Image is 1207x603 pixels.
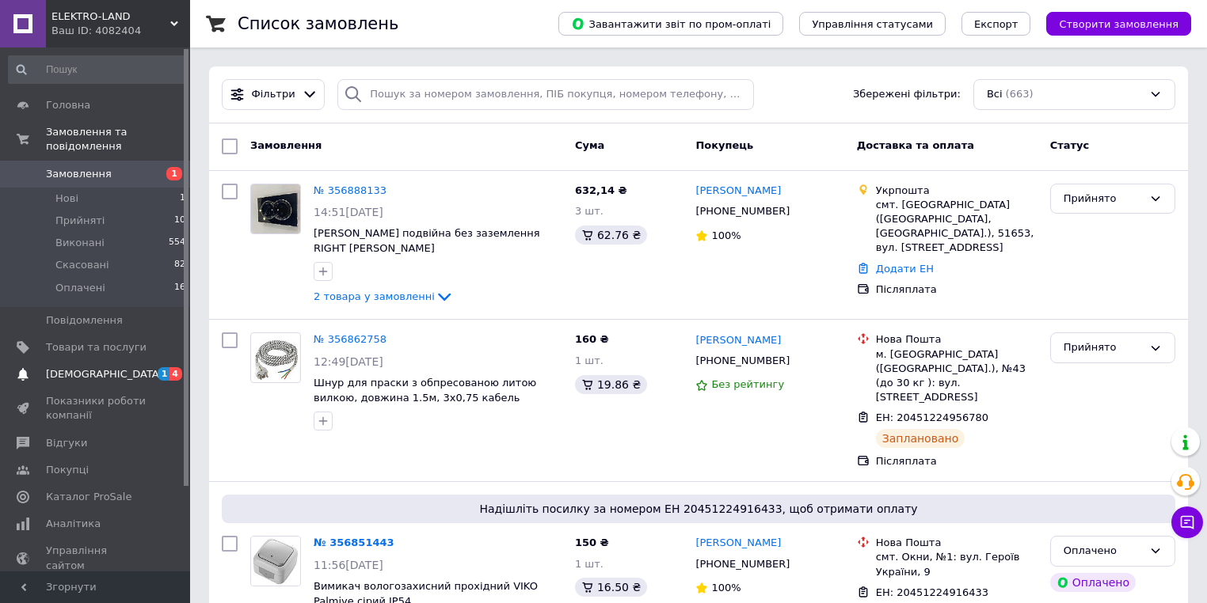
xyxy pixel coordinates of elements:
div: Ваш ID: 4082404 [51,24,190,38]
span: 10 [174,214,185,228]
span: Статус [1050,139,1090,151]
div: Нова Пошта [876,332,1038,347]
div: 19.86 ₴ [575,375,647,394]
span: [DEMOGRAPHIC_DATA] [46,367,163,381]
a: [PERSON_NAME] [695,184,781,199]
span: ЕН: 20451224916433 [876,586,988,598]
a: № 356862758 [314,333,386,345]
span: 1 шт. [575,355,603,366]
span: Замовлення та повідомлення [46,125,190,154]
a: Фото товару [250,536,301,586]
span: 12:49[DATE] [314,355,383,368]
span: 100% [711,582,741,594]
span: Відгуки [46,436,87,450]
span: Нові [55,192,78,206]
span: Cума [575,139,604,151]
a: [PERSON_NAME] [695,536,781,551]
span: Надішліть посилку за номером ЕН 20451224916433, щоб отримати оплату [228,501,1169,517]
span: 82 [174,258,185,272]
input: Пошук за номером замовлення, ПІБ покупця, номером телефону, Email, номером накладної [337,79,754,110]
span: Покупці [46,463,89,477]
span: 1 шт. [575,558,603,570]
span: ELEKTRO-LAND [51,9,170,24]
span: Повідомлення [46,313,123,328]
span: 2 товара у замовленні [314,290,435,302]
a: 2 товара у замовленні [314,290,454,302]
div: смт. Окни, №1: вул. Героїв України, 9 [876,550,1038,578]
span: (663) [1006,88,1034,100]
span: 1 [180,192,185,206]
span: 4 [169,367,182,381]
div: Нова Пошта [876,536,1038,550]
button: Управління статусами [799,12,946,36]
span: Створити замовлення [1059,18,1178,30]
a: Додати ЕН [876,263,934,275]
span: Показники роботи компанії [46,394,147,423]
span: Аналітика [46,517,101,531]
span: Головна [46,98,90,112]
span: Управління статусами [812,18,933,30]
span: Доставка та оплата [857,139,974,151]
span: Скасовані [55,258,109,272]
div: Оплачено [1050,573,1136,592]
span: 100% [711,229,741,241]
span: 16 [174,281,185,295]
span: Покупець [695,139,753,151]
span: 11:56[DATE] [314,559,383,571]
div: смт. [GEOGRAPHIC_DATA] ([GEOGRAPHIC_DATA], [GEOGRAPHIC_DATA].), 51653, вул. [STREET_ADDRESS] [876,198,1038,256]
button: Створити замовлення [1046,12,1191,36]
span: 632,14 ₴ [575,184,627,196]
div: 16.50 ₴ [575,578,647,597]
div: м. [GEOGRAPHIC_DATA] ([GEOGRAPHIC_DATA].), №43 (до 30 кг ): вул. [STREET_ADDRESS] [876,347,1038,405]
div: Прийнято [1064,191,1143,207]
span: ЕН: 20451224956780 [876,411,988,423]
span: Замовлення [46,167,112,181]
span: Фільтри [252,87,295,102]
div: Укрпошта [876,184,1038,198]
img: Фото товару [251,336,300,381]
span: Управління сайтом [46,544,147,572]
div: Прийнято [1064,339,1143,356]
div: Післяплата [876,283,1038,297]
div: [PHONE_NUMBER] [692,351,793,371]
a: Фото товару [250,184,301,234]
a: [PERSON_NAME] подвійна без заземлення RIGHT [PERSON_NAME] [314,227,540,254]
span: 150 ₴ [575,537,609,548]
span: Замовлення [250,139,322,151]
a: Створити замовлення [1030,17,1191,29]
span: 554 [169,236,185,250]
div: [PHONE_NUMBER] [692,554,793,575]
span: 3 шт. [575,205,603,217]
div: Оплачено [1064,543,1143,559]
div: [PHONE_NUMBER] [692,201,793,222]
span: 160 ₴ [575,333,609,345]
span: Прийняті [55,214,105,228]
a: Шнур для праски з обпресованою литою вилкою, довжина 1.5м, 3х0,75 кабель живлення [314,377,536,418]
span: 14:51[DATE] [314,206,383,218]
div: Післяплата [876,454,1038,468]
button: Чат з покупцем [1171,506,1203,538]
div: 62.76 ₴ [575,226,647,245]
img: Фото товару [251,537,300,586]
span: 1 [158,367,170,381]
span: Збережені фільтри: [853,87,961,102]
span: Експорт [974,18,1019,30]
a: Фото товару [250,332,301,383]
a: № 356851443 [314,537,394,548]
img: Фото товару [251,184,300,233]
a: № 356888133 [314,184,386,196]
div: Заплановано [876,429,965,448]
span: Без рейтингу [711,378,784,390]
span: Завантажити звіт по пром-оплаті [571,17,771,31]
span: 1 [166,167,182,180]
button: Завантажити звіт по пром-оплаті [558,12,783,36]
a: [PERSON_NAME] [695,333,781,348]
span: Оплачені [55,281,105,295]
h1: Список замовлень [238,14,398,33]
button: Експорт [961,12,1031,36]
span: Виконані [55,236,105,250]
span: Товари та послуги [46,340,147,355]
input: Пошук [8,55,187,84]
